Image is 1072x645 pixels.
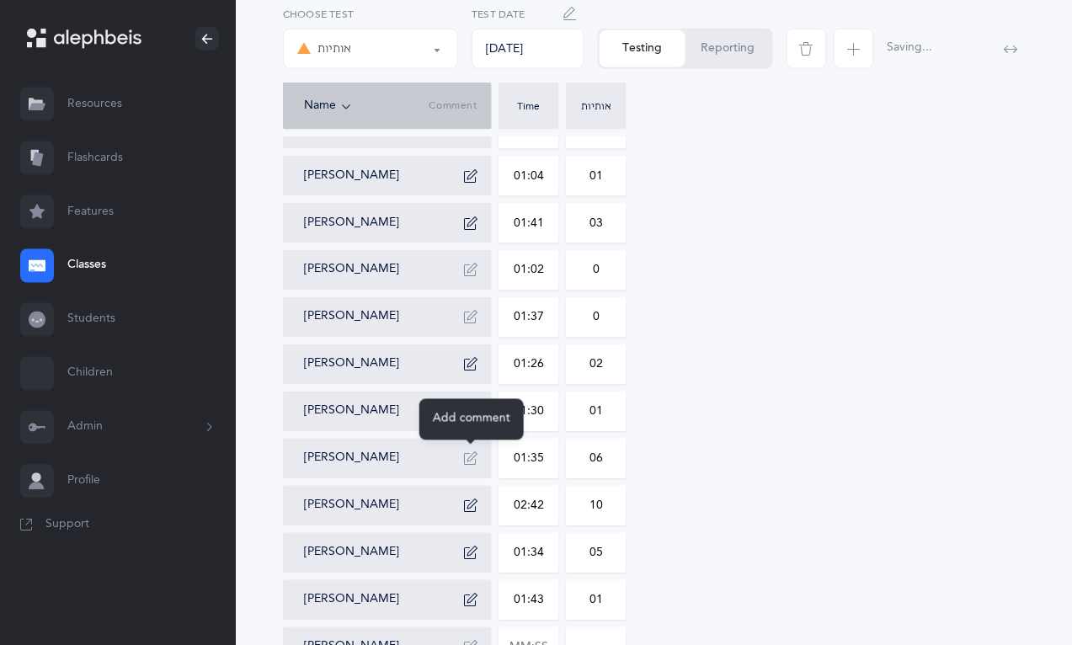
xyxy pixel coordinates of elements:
div: Add comment [419,399,524,440]
div: Name [304,97,429,115]
label: Choose test [283,7,458,22]
input: MM:SS [499,157,558,195]
div: אותיות [297,39,351,59]
button: [PERSON_NAME] [304,403,399,420]
div: Time [503,101,555,111]
input: MM:SS [499,251,558,290]
input: MM:SS [499,581,558,620]
input: MM:SS [499,487,558,525]
button: [PERSON_NAME] [304,262,399,279]
span: Saving... [888,40,933,54]
span: Comment [429,99,477,113]
div: אותיות [570,101,622,111]
div: [DATE] [472,29,584,69]
input: MM:SS [499,345,558,384]
input: MM:SS [499,204,558,243]
input: MM:SS [499,534,558,573]
button: [PERSON_NAME] [304,356,399,373]
button: [PERSON_NAME] [304,592,399,609]
input: MM:SS [499,440,558,478]
label: Test Date [472,7,584,22]
button: [PERSON_NAME] [304,450,399,467]
button: [PERSON_NAME] [304,168,399,184]
button: אותיות [283,29,458,69]
button: [PERSON_NAME] [304,498,399,514]
button: Reporting [685,30,771,67]
span: Support [45,517,89,534]
input: MM:SS [499,392,558,431]
button: [PERSON_NAME] [304,545,399,562]
button: [PERSON_NAME] [304,309,399,326]
input: MM:SS [499,298,558,337]
button: [PERSON_NAME] [304,215,399,232]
